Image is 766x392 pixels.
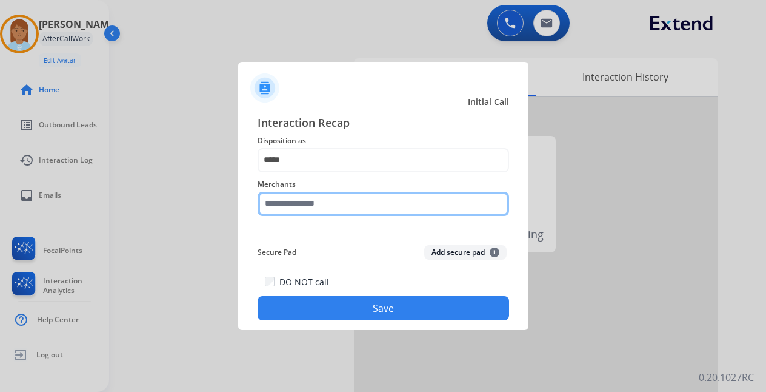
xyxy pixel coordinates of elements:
span: Secure Pad [258,245,296,260]
button: Add secure pad+ [424,245,507,260]
label: DO NOT call [279,276,329,288]
span: + [490,248,499,257]
button: Save [258,296,509,320]
span: Merchants [258,177,509,192]
span: Disposition as [258,133,509,148]
span: Interaction Recap [258,114,509,133]
img: contact-recap-line.svg [258,231,509,231]
p: 0.20.1027RC [699,370,754,385]
span: Initial Call [468,96,509,108]
img: contactIcon [250,73,279,103]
